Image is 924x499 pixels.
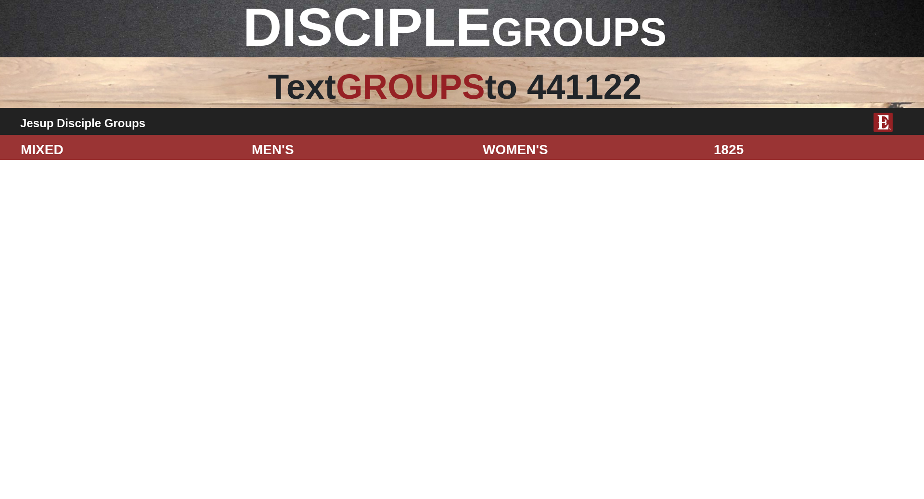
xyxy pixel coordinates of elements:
b: Jesup Disciple Groups [20,117,145,130]
span: GROUPS [491,9,667,54]
span: GROUPS [336,67,485,106]
img: E-icon-fireweed-White-TM.png [873,113,893,132]
div: WOMEN'S [475,140,706,160]
div: MIXED [13,140,244,160]
div: MEN'S [244,140,475,160]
